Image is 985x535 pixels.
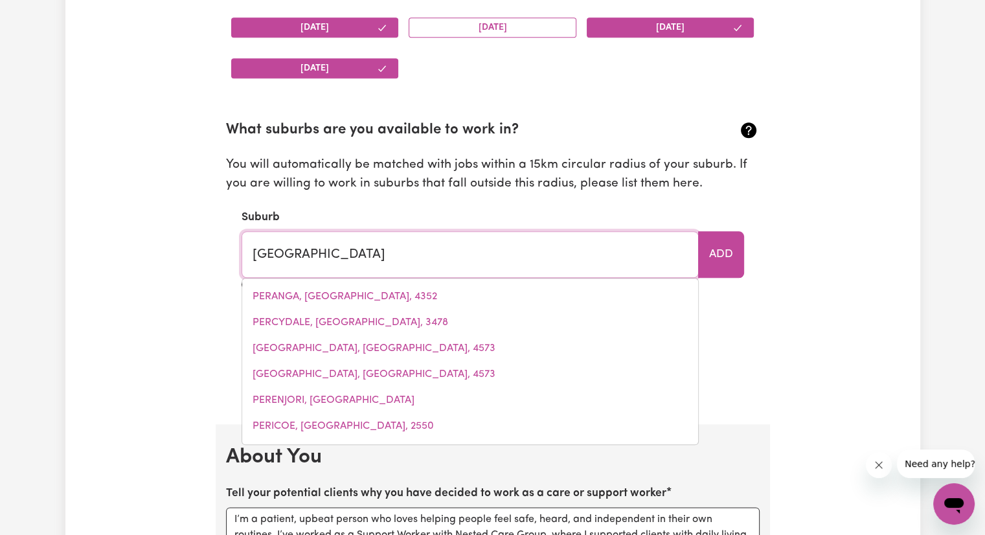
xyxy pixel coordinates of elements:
label: Tell your potential clients why you have decided to work as a care or support worker [226,485,666,502]
a: PERANGA, Queensland, 4352 [242,284,698,310]
a: PERCYDALE, Victoria, 3478 [242,310,698,336]
div: menu-options [242,278,699,445]
a: PEREGIAN SPRINGS, Queensland, 4573 [242,361,698,387]
iframe: Button to launch messaging window [933,483,975,525]
button: Add to preferred suburbs [698,231,744,278]
label: Suburb [242,209,280,226]
span: PERANGA, [GEOGRAPHIC_DATA], 4352 [253,291,437,302]
span: PERICOE, [GEOGRAPHIC_DATA], 2550 [253,421,434,431]
h2: About You [226,445,760,470]
span: [GEOGRAPHIC_DATA], [GEOGRAPHIC_DATA], 4573 [253,369,495,380]
span: PERENJORI, [GEOGRAPHIC_DATA] [253,395,414,405]
a: PERICOE, New South Wales, 2550 [242,413,698,439]
iframe: Close message [866,452,892,478]
span: Need any help? [8,9,78,19]
a: PEREGIAN BEACH, Queensland, 4573 [242,336,698,361]
span: [GEOGRAPHIC_DATA], [GEOGRAPHIC_DATA], 4573 [253,343,495,354]
h2: What suburbs are you available to work in? [226,122,671,139]
button: [DATE] [231,17,399,38]
span: PERCYDALE, [GEOGRAPHIC_DATA], 3478 [253,317,448,328]
a: PERENJORI, Western Australia, 6620 [242,387,698,413]
button: [DATE] [231,58,399,78]
button: [DATE] [587,17,754,38]
button: [DATE] [409,17,576,38]
p: You will automatically be matched with jobs within a 15km circular radius of your suburb. If you ... [226,156,760,194]
iframe: Message from company [897,450,975,478]
input: e.g. North Bondi, New South Wales [242,231,699,278]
